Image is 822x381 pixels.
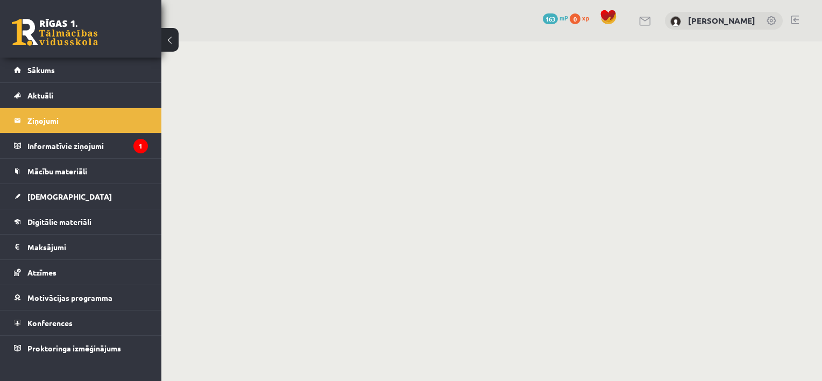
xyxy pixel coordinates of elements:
a: Konferences [14,311,148,335]
a: Aktuāli [14,83,148,108]
a: [DEMOGRAPHIC_DATA] [14,184,148,209]
span: 0 [570,13,580,24]
span: Sākums [27,65,55,75]
legend: Maksājumi [27,235,148,259]
a: 0 xp [570,13,594,22]
span: Digitālie materiāli [27,217,91,227]
span: Mācību materiāli [27,166,87,176]
span: 163 [543,13,558,24]
span: xp [582,13,589,22]
a: Motivācijas programma [14,285,148,310]
a: Sākums [14,58,148,82]
a: Ziņojumi [14,108,148,133]
span: mP [559,13,568,22]
span: Aktuāli [27,90,53,100]
a: Mācību materiāli [14,159,148,184]
a: Rīgas 1. Tālmācības vidusskola [12,19,98,46]
a: 163 mP [543,13,568,22]
i: 1 [133,139,148,153]
a: Atzīmes [14,260,148,285]
img: Lina Tovanceva [670,16,681,27]
a: Maksājumi [14,235,148,259]
span: Motivācijas programma [27,293,112,302]
span: [DEMOGRAPHIC_DATA] [27,192,112,201]
span: Konferences [27,318,73,328]
a: Proktoringa izmēģinājums [14,336,148,361]
a: [PERSON_NAME] [688,15,755,26]
span: Atzīmes [27,267,56,277]
span: Proktoringa izmēģinājums [27,343,121,353]
legend: Ziņojumi [27,108,148,133]
legend: Informatīvie ziņojumi [27,133,148,158]
a: Digitālie materiāli [14,209,148,234]
a: Informatīvie ziņojumi1 [14,133,148,158]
